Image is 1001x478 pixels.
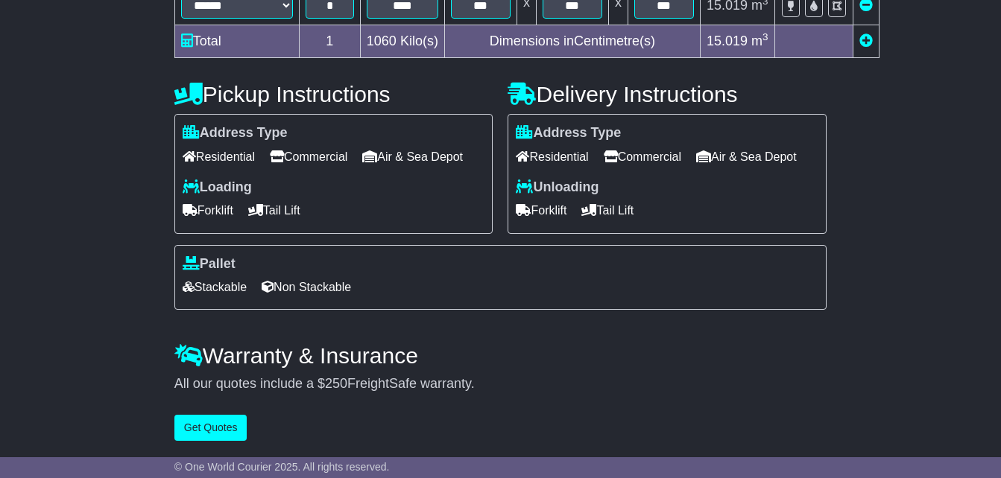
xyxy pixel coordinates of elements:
[183,199,233,222] span: Forklift
[859,34,873,48] a: Add new item
[696,145,797,168] span: Air & Sea Depot
[516,199,566,222] span: Forklift
[174,82,493,106] h4: Pickup Instructions
[516,179,599,196] label: Unloading
[174,25,299,58] td: Total
[516,145,588,168] span: Residential
[325,376,347,391] span: 250
[262,275,351,299] span: Non Stackable
[183,125,288,141] label: Address Type
[174,461,390,473] span: © One World Courier 2025. All rights reserved.
[248,199,300,222] span: Tail Lift
[516,125,621,141] label: Address Type
[299,25,360,58] td: 1
[604,145,681,168] span: Commercial
[174,415,247,441] button: Get Quotes
[581,199,634,222] span: Tail Lift
[762,31,768,42] sup: 3
[183,145,255,168] span: Residential
[174,343,827,368] h4: Warranty & Insurance
[270,145,347,168] span: Commercial
[183,275,247,299] span: Stackable
[183,179,252,196] label: Loading
[751,34,768,48] span: m
[444,25,700,58] td: Dimensions in Centimetre(s)
[183,256,236,273] label: Pallet
[360,25,444,58] td: Kilo(s)
[707,34,748,48] span: 15.019
[362,145,463,168] span: Air & Sea Depot
[508,82,827,106] h4: Delivery Instructions
[367,34,397,48] span: 1060
[174,376,827,392] div: All our quotes include a $ FreightSafe warranty.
